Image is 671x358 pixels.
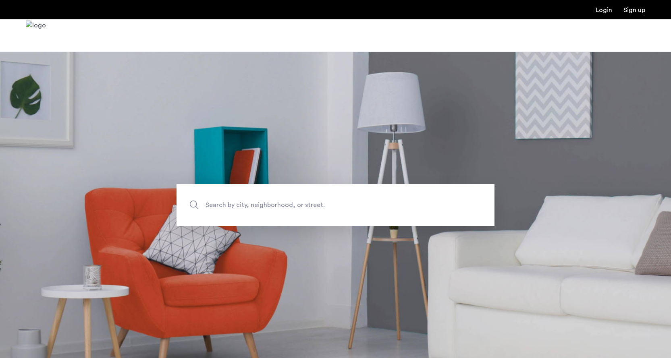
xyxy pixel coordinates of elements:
input: Apartment Search [177,184,494,226]
a: Login [596,7,612,13]
a: Cazamio Logo [26,21,46,51]
a: Registration [623,7,645,13]
img: logo [26,21,46,51]
span: Search by city, neighborhood, or street. [206,199,428,210]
